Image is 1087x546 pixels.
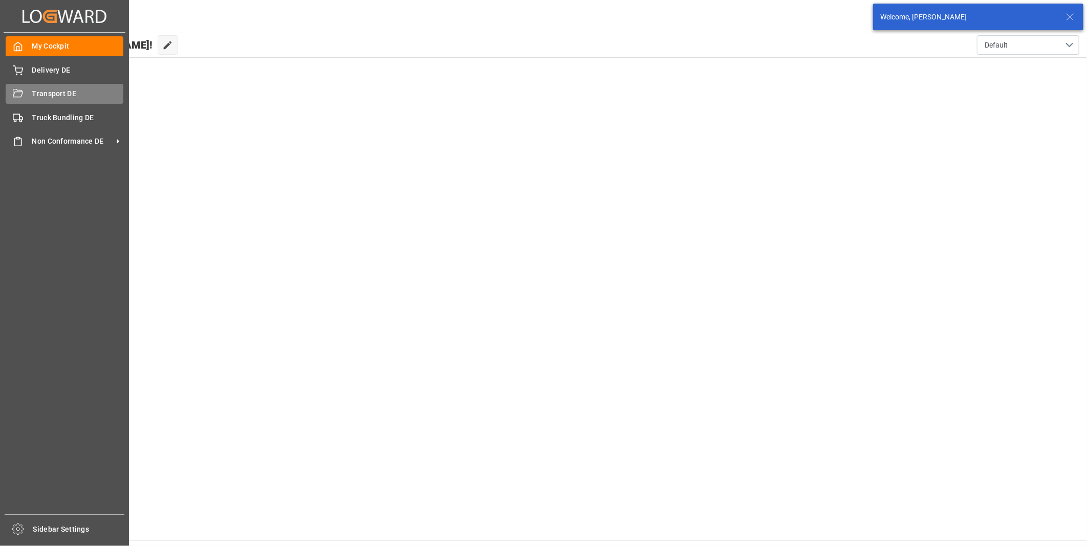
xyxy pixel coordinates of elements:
[6,107,123,127] a: Truck Bundling DE
[6,60,123,80] a: Delivery DE
[985,40,1008,51] span: Default
[6,36,123,56] a: My Cockpit
[880,12,1056,22] div: Welcome, [PERSON_NAME]
[32,136,113,147] span: Non Conformance DE
[32,41,124,52] span: My Cockpit
[42,35,153,55] span: Hello [PERSON_NAME]!
[977,35,1079,55] button: open menu
[6,84,123,104] a: Transport DE
[32,88,124,99] span: Transport DE
[32,65,124,76] span: Delivery DE
[33,524,125,535] span: Sidebar Settings
[32,112,124,123] span: Truck Bundling DE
